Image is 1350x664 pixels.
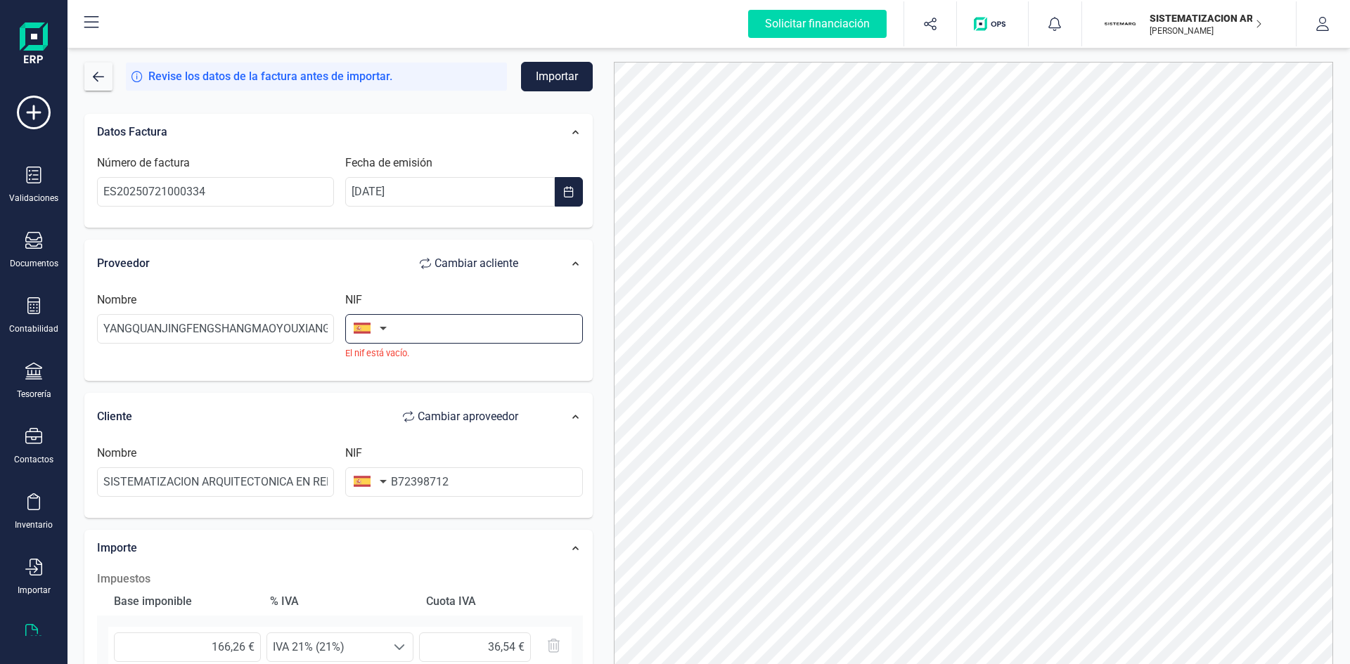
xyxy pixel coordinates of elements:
[17,389,51,400] div: Tesorería
[406,249,532,278] button: Cambiar acliente
[15,519,53,530] div: Inventario
[148,68,392,85] span: Revise los datos de la factura antes de importar.
[731,1,904,46] button: Solicitar financiación
[345,155,432,171] label: Fecha de emisión
[97,571,583,587] h2: Impuestos
[90,117,539,148] div: Datos Factura
[97,155,190,171] label: Número de factura
[18,585,51,596] div: Importar
[419,632,531,662] input: 0,00 €
[97,292,136,308] label: Nombre
[97,541,137,554] span: Importe
[345,346,582,360] small: El nif está vacío.
[1150,11,1262,25] p: SISTEMATIZACION ARQUITECTONICA EN REFORMAS SL
[1105,8,1136,39] img: SI
[748,10,887,38] div: Solicitar financiación
[974,17,1011,31] img: Logo de OPS
[114,632,261,662] input: 0,00 €
[965,1,1020,46] button: Logo de OPS
[97,249,532,278] div: Proveedor
[97,445,136,462] label: Nombre
[20,22,48,67] img: Logo Finanedi
[1099,1,1279,46] button: SISISTEMATIZACION ARQUITECTONICA EN REFORMAS SL[PERSON_NAME]
[267,633,386,661] span: IVA 21% (21%)
[9,323,58,334] div: Contabilidad
[345,292,362,308] label: NIF
[97,403,532,431] div: Cliente
[521,62,593,91] button: Importar
[10,258,58,269] div: Documentos
[420,587,571,616] div: Cuota IVA
[1150,25,1262,37] p: [PERSON_NAME]
[9,193,58,204] div: Validaciones
[108,587,259,616] div: Base imponible
[345,445,362,462] label: NIF
[264,587,415,616] div: % IVA
[435,255,518,272] span: Cambiar a cliente
[418,408,518,425] span: Cambiar a proveedor
[14,454,53,465] div: Contactos
[389,403,532,431] button: Cambiar aproveedor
